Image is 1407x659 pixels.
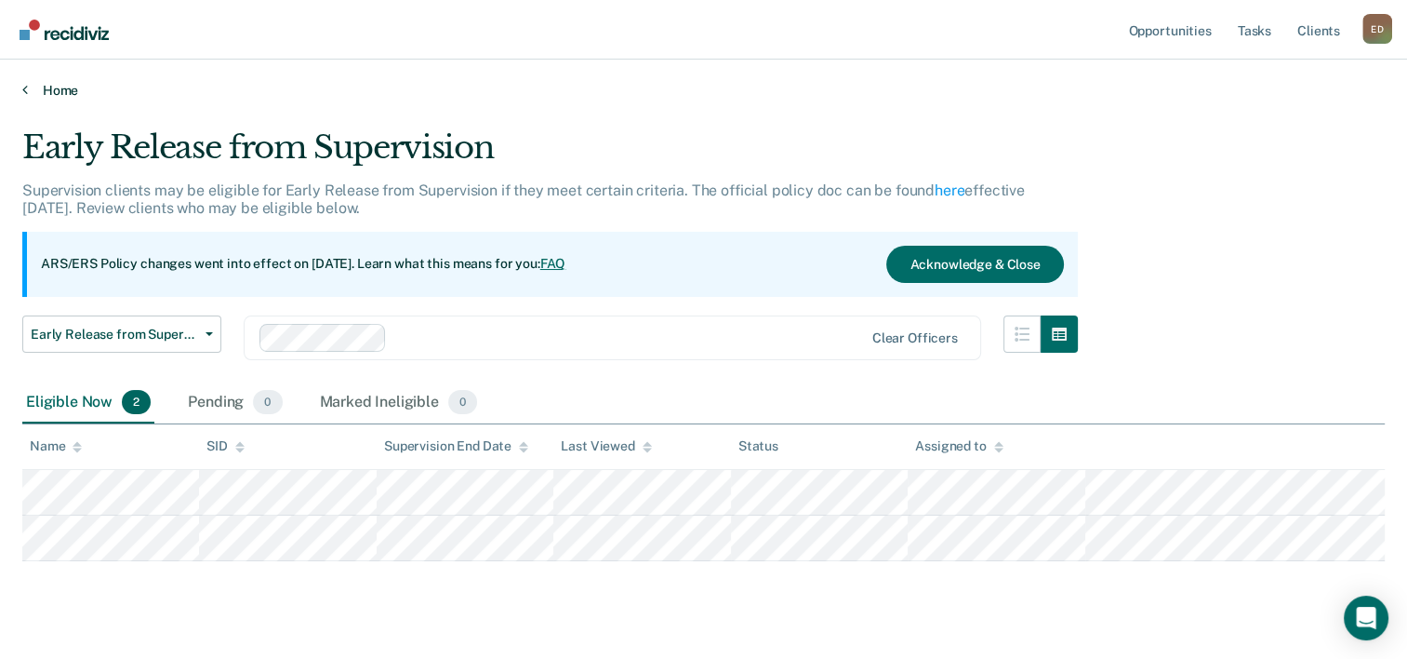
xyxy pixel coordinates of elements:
[253,390,282,414] span: 0
[540,256,566,271] a: FAQ
[448,390,477,414] span: 0
[738,438,778,454] div: Status
[1344,596,1388,640] div: Open Intercom Messenger
[31,327,198,343] span: Early Release from Supervision
[935,182,964,199] a: here
[886,246,1063,283] button: Acknowledge & Close
[122,390,151,414] span: 2
[22,82,1385,99] a: Home
[22,182,1025,217] p: Supervision clients may be eligible for Early Release from Supervision if they meet certain crite...
[561,438,651,454] div: Last Viewed
[872,330,958,346] div: Clear officers
[22,128,1078,182] div: Early Release from Supervision
[1362,14,1392,44] button: Profile dropdown button
[206,438,245,454] div: SID
[316,383,482,424] div: Marked Ineligible0
[20,20,109,40] img: Recidiviz
[915,438,1002,454] div: Assigned to
[22,316,221,353] button: Early Release from Supervision
[30,438,82,454] div: Name
[184,383,285,424] div: Pending0
[384,438,528,454] div: Supervision End Date
[1362,14,1392,44] div: E D
[22,383,154,424] div: Eligible Now2
[41,255,565,274] p: ARS/ERS Policy changes went into effect on [DATE]. Learn what this means for you:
